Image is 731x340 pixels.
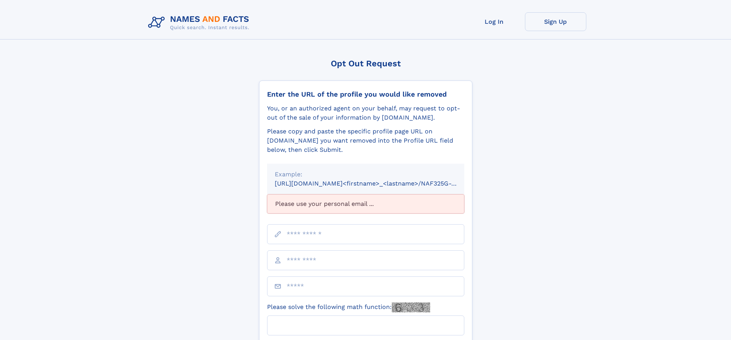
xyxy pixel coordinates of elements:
small: [URL][DOMAIN_NAME]<firstname>_<lastname>/NAF325G-xxxxxxxx [275,180,479,187]
div: Example: [275,170,457,179]
div: Enter the URL of the profile you would like removed [267,90,464,99]
div: Please use your personal email ... [267,194,464,214]
div: You, or an authorized agent on your behalf, may request to opt-out of the sale of your informatio... [267,104,464,122]
div: Please copy and paste the specific profile page URL on [DOMAIN_NAME] you want removed into the Pr... [267,127,464,154]
label: Please solve the following math function: [267,302,430,312]
img: Logo Names and Facts [145,12,256,33]
a: Sign Up [525,12,586,31]
div: Opt Out Request [259,59,472,68]
a: Log In [464,12,525,31]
